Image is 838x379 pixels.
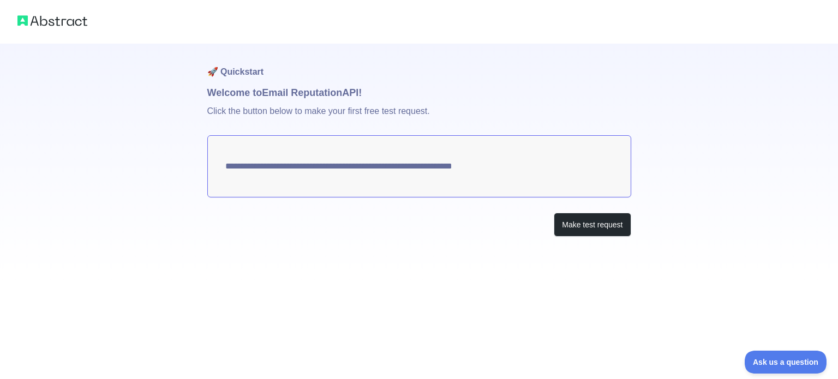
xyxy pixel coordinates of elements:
img: Abstract logo [17,13,87,28]
iframe: Toggle Customer Support [745,351,827,374]
p: Click the button below to make your first free test request. [207,100,631,135]
button: Make test request [554,213,631,237]
h1: 🚀 Quickstart [207,44,631,85]
h1: Welcome to Email Reputation API! [207,85,631,100]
